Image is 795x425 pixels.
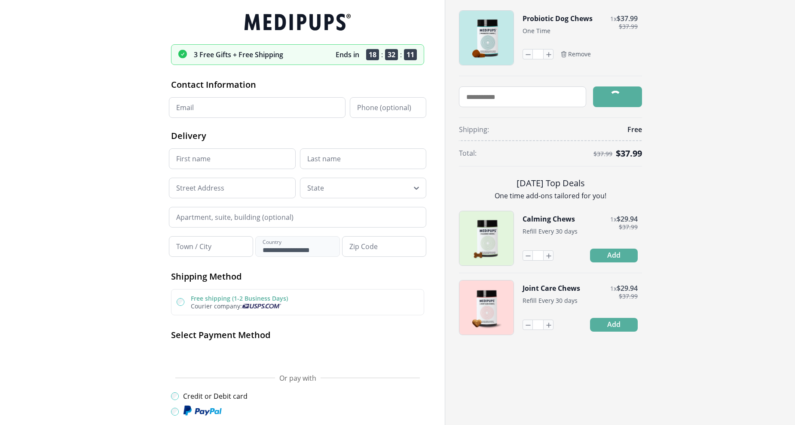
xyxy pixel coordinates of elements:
[191,294,288,302] label: Free shipping (1-2 Business Days)
[171,271,424,282] h2: Shipping Method
[617,14,638,23] span: $ 37.99
[336,50,359,59] p: Ends in
[183,405,222,416] img: Paypal
[590,318,638,332] button: Add
[366,49,379,60] span: 18
[523,227,578,235] span: Refill Every 30 days
[459,280,514,335] img: Joint Care Chews
[459,211,514,265] img: Calming Chews
[523,14,593,23] button: Probiotic Dog Chews
[523,214,575,224] button: Calming Chews
[400,50,402,59] span: :
[385,49,398,60] span: 32
[381,50,383,59] span: :
[523,283,580,293] button: Joint Care Chews
[459,177,642,189] h2: [DATE] Top Deals
[171,130,206,142] span: Delivery
[617,283,638,293] span: $ 29.94
[593,151,612,157] span: $ 37.99
[523,27,550,35] span: One Time
[610,15,617,23] span: 1 x
[610,284,617,293] span: 1 x
[404,49,417,60] span: 11
[194,50,283,59] p: 3 Free Gifts + Free Shipping
[619,224,638,231] span: $ 37.99
[617,214,638,224] span: $ 29.94
[459,148,477,158] span: Total:
[279,373,316,383] span: Or pay with
[242,304,281,308] img: Usps courier company
[459,125,489,134] span: Shipping:
[627,125,642,134] span: Free
[171,329,424,341] h2: Select Payment Method
[560,50,591,58] button: Remove
[171,79,256,90] span: Contact Information
[459,191,642,200] p: One time add-ons tailored for you!
[590,249,638,262] button: Add
[619,23,638,30] span: $ 37.99
[191,302,242,310] span: Courier company:
[171,348,424,365] iframe: Secure payment button frame
[523,296,578,305] span: Refill Every 30 days
[616,148,642,159] span: $ 37.99
[610,215,617,223] span: 1 x
[619,293,638,300] span: $ 37.99
[568,50,591,58] span: Remove
[459,11,514,65] img: Probiotic Dog Chews
[183,391,248,401] label: Credit or Debit card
